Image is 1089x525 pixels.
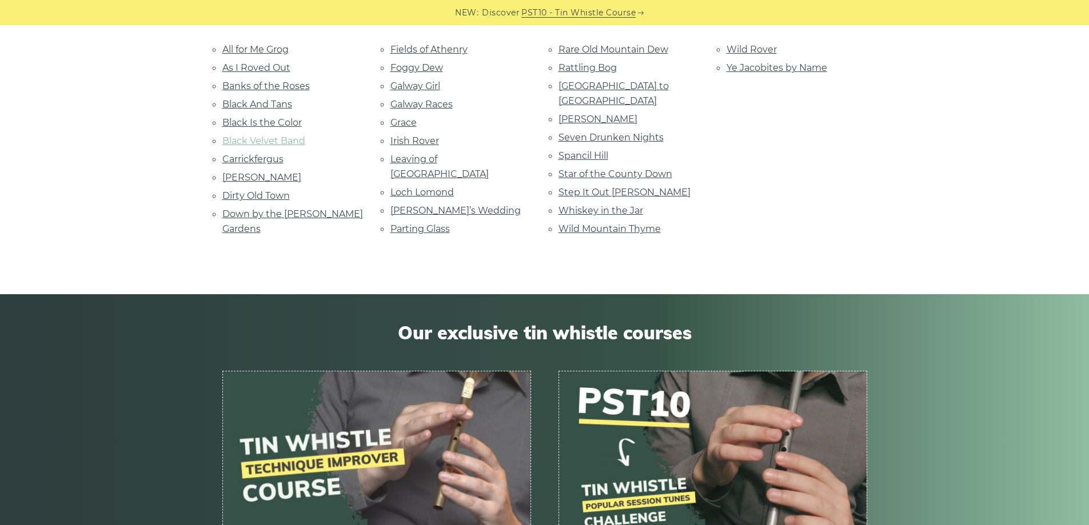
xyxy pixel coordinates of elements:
[390,135,439,146] a: Irish Rover
[390,62,443,73] a: Foggy Dew
[222,81,310,91] a: Banks of the Roses
[727,44,777,55] a: Wild Rover
[455,6,478,19] span: NEW:
[559,187,691,198] a: Step It Out [PERSON_NAME]
[222,135,305,146] a: Black Velvet Band
[390,117,417,128] a: Grace
[222,44,289,55] a: All for Me Grog
[559,169,672,179] a: Star of the County Down
[559,81,669,106] a: [GEOGRAPHIC_DATA] to [GEOGRAPHIC_DATA]
[559,62,617,73] a: Rattling Bog
[559,205,643,216] a: Whiskey in the Jar
[222,117,302,128] a: Black Is the Color
[222,154,284,165] a: Carrickfergus
[222,99,292,110] a: Black And Tans
[390,205,521,216] a: [PERSON_NAME]’s Wedding
[390,44,468,55] a: Fields of Athenry
[222,209,363,234] a: Down by the [PERSON_NAME] Gardens
[390,154,489,179] a: Leaving of [GEOGRAPHIC_DATA]
[390,187,454,198] a: Loch Lomond
[521,6,636,19] a: PST10 - Tin Whistle Course
[559,223,661,234] a: Wild Mountain Thyme
[727,62,827,73] a: Ye Jacobites by Name
[482,6,520,19] span: Discover
[390,99,453,110] a: Galway Races
[390,223,450,234] a: Parting Glass
[559,114,637,125] a: [PERSON_NAME]
[222,172,301,183] a: [PERSON_NAME]
[222,62,290,73] a: As I Roved Out
[559,44,668,55] a: Rare Old Mountain Dew
[222,322,867,343] span: Our exclusive tin whistle courses
[559,150,608,161] a: Spancil Hill
[390,81,440,91] a: Galway Girl
[222,190,290,201] a: Dirty Old Town
[559,132,664,143] a: Seven Drunken Nights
